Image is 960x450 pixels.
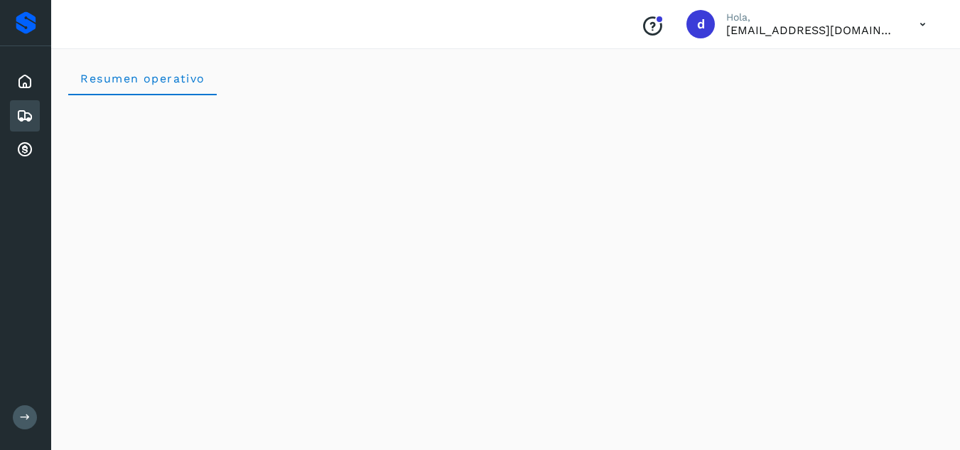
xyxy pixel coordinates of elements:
[80,72,205,85] span: Resumen operativo
[726,11,897,23] p: Hola,
[10,134,40,166] div: Cuentas por cobrar
[726,23,897,37] p: daniel3129@outlook.com
[10,66,40,97] div: Inicio
[10,100,40,132] div: Embarques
